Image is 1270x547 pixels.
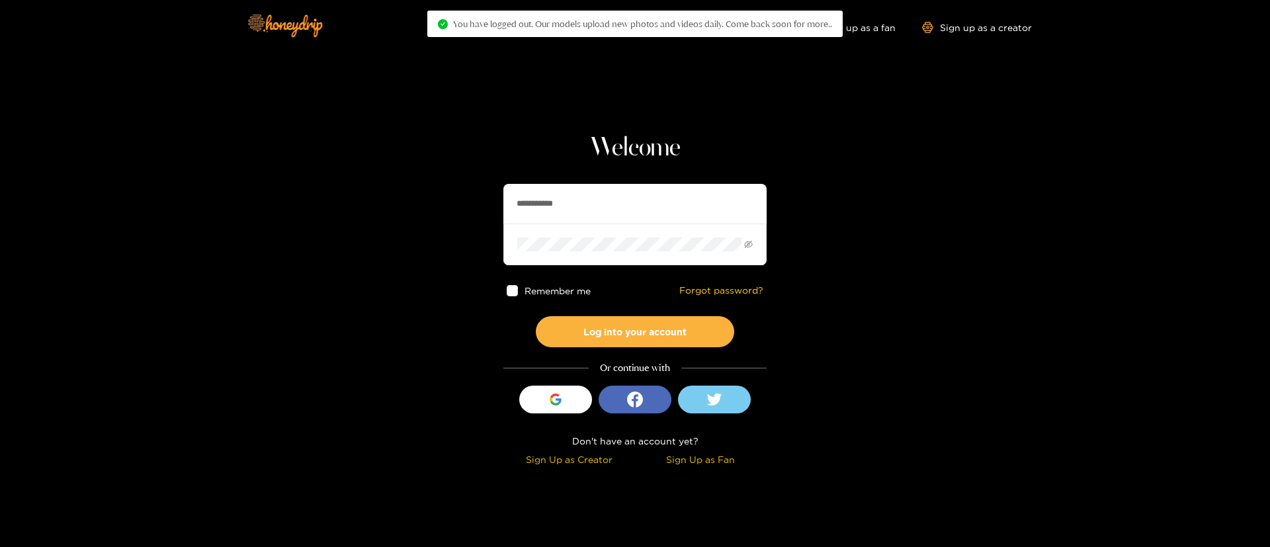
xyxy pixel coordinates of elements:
a: Sign up as a creator [922,22,1032,33]
span: check-circle [438,19,448,29]
h1: Welcome [503,132,767,164]
div: Sign Up as Fan [638,452,763,467]
div: Or continue with [503,360,767,376]
span: Remember me [525,286,591,296]
a: Sign up as a fan [805,22,896,33]
span: You have logged out. Our models upload new photos and videos daily. Come back soon for more.. [453,19,832,29]
a: Forgot password? [679,285,763,296]
div: Sign Up as Creator [507,452,632,467]
div: Don't have an account yet? [503,433,767,448]
button: Log into your account [536,316,734,347]
span: eye-invisible [744,240,753,249]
